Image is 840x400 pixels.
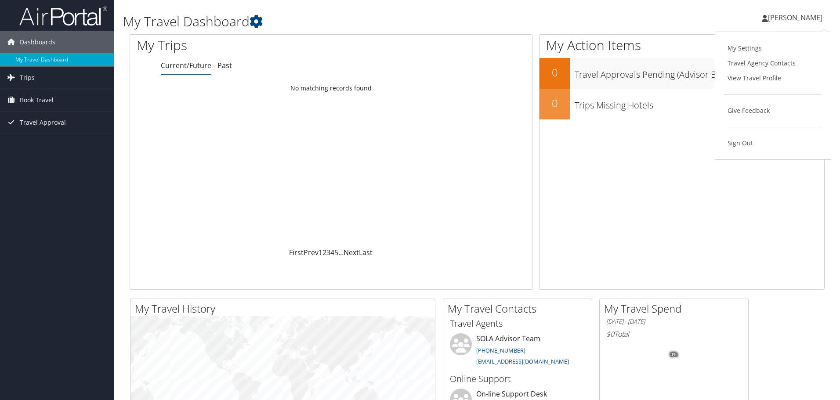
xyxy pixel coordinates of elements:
span: [PERSON_NAME] [768,13,822,22]
a: [EMAIL_ADDRESS][DOMAIN_NAME] [476,357,569,365]
h2: My Travel History [135,301,435,316]
a: 0Travel Approvals Pending (Advisor Booked) [539,58,824,89]
a: Past [217,61,232,70]
a: Last [359,248,373,257]
a: 5 [334,248,338,257]
h3: Travel Approvals Pending (Advisor Booked) [575,64,824,81]
h1: My Action Items [539,36,824,54]
a: Travel Agency Contacts [724,56,822,71]
h2: 0 [539,96,570,111]
a: View Travel Profile [724,71,822,86]
a: Prev [304,248,319,257]
a: [PHONE_NUMBER] [476,346,525,354]
a: 4 [330,248,334,257]
img: airportal-logo.png [19,6,107,26]
h3: Trips Missing Hotels [575,95,824,112]
a: Sign Out [724,136,822,151]
h1: My Travel Dashboard [123,12,595,31]
a: 1 [319,248,322,257]
a: Give Feedback [724,103,822,118]
a: 2 [322,248,326,257]
span: Dashboards [20,31,55,53]
h2: My Travel Contacts [448,301,592,316]
a: Next [344,248,359,257]
a: 3 [326,248,330,257]
a: 0Trips Missing Hotels [539,89,824,119]
span: Travel Approval [20,112,66,133]
span: $0 [606,329,614,339]
a: First [289,248,304,257]
h2: My Travel Spend [604,301,748,316]
td: No matching records found [130,80,532,96]
a: My Settings [724,41,822,56]
span: Trips [20,67,35,89]
li: SOLA Advisor Team [445,333,590,369]
h1: My Trips [137,36,358,54]
h3: Online Support [450,373,585,385]
tspan: 0% [670,352,677,357]
h3: Travel Agents [450,317,585,330]
a: Current/Future [161,61,211,70]
span: … [338,248,344,257]
span: Book Travel [20,89,54,111]
h6: Total [606,329,742,339]
a: [PERSON_NAME] [762,4,831,31]
h2: 0 [539,65,570,80]
h6: [DATE] - [DATE] [606,317,742,326]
